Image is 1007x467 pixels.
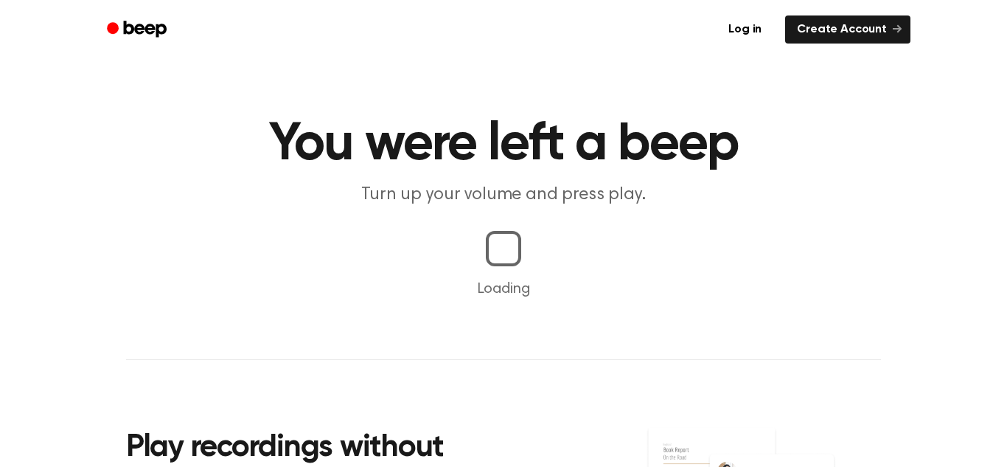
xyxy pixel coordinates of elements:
p: Loading [18,278,989,300]
h1: You were left a beep [126,118,881,171]
a: Log in [714,13,776,46]
a: Create Account [785,15,910,44]
a: Beep [97,15,180,44]
p: Turn up your volume and press play. [220,183,787,207]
